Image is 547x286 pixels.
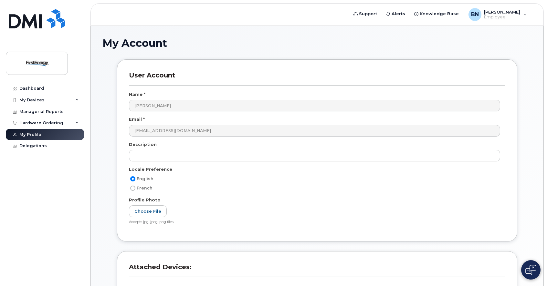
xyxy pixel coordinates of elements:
[129,141,157,148] label: Description
[130,176,135,181] input: English
[129,116,145,122] label: Email *
[137,186,153,190] span: French
[129,263,505,277] h3: Attached Devices:
[130,186,135,191] input: French
[129,197,161,203] label: Profile Photo
[129,220,500,225] div: Accepts jpg, jpeg, png files
[129,205,167,217] label: Choose File
[129,166,172,172] label: Locale Preference
[129,71,505,85] h3: User Account
[102,37,532,49] h1: My Account
[137,176,153,181] span: English
[129,91,145,97] label: Name *
[525,265,536,275] img: Open chat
